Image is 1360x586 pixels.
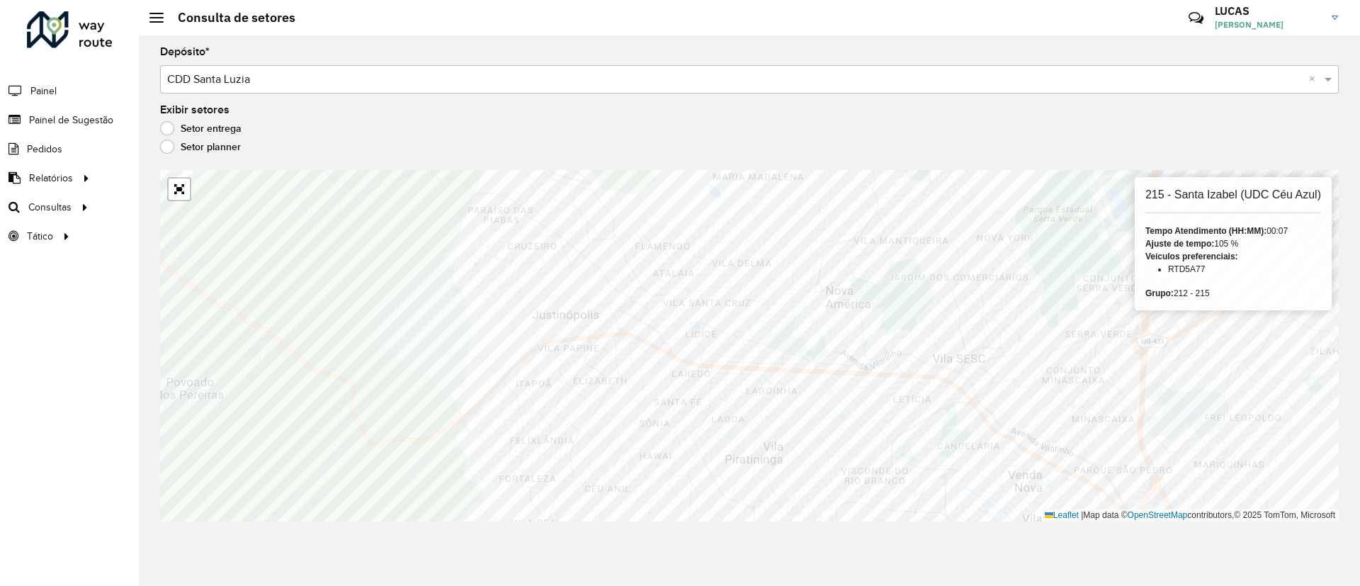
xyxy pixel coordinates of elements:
span: | [1081,510,1083,520]
span: [PERSON_NAME] [1215,18,1321,31]
a: Contato Rápido [1181,3,1211,33]
strong: Veículos preferenciais: [1145,252,1238,261]
strong: Ajuste de tempo: [1145,239,1214,249]
span: Consultas [28,200,72,215]
h2: Consulta de setores [164,10,295,26]
label: Depósito [160,43,210,60]
div: 212 - 215 [1145,287,1321,300]
strong: Grupo: [1145,288,1174,298]
div: 00:07 [1145,225,1321,237]
a: Abrir mapa em tela cheia [169,179,190,200]
strong: Tempo Atendimento (HH:MM): [1145,226,1266,236]
h3: LUCAS [1215,4,1321,18]
span: Tático [27,229,53,244]
h6: 215 - Santa Izabel (UDC Céu Azul) [1145,188,1321,201]
label: Setor planner [160,140,241,154]
span: Painel [30,84,57,98]
span: Pedidos [27,142,62,157]
span: Clear all [1309,71,1321,88]
label: Exibir setores [160,101,229,118]
div: Map data © contributors,© 2025 TomTom, Microsoft [1041,509,1339,522]
div: 105 % [1145,237,1321,250]
li: RTD5A77 [1168,263,1321,276]
a: OpenStreetMap [1128,510,1188,520]
a: Leaflet [1045,510,1079,520]
span: Relatórios [29,171,73,186]
span: Painel de Sugestão [29,113,113,128]
label: Setor entrega [160,121,242,135]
